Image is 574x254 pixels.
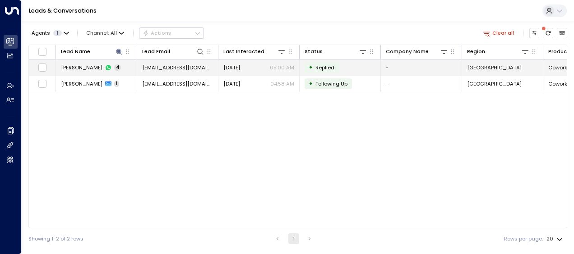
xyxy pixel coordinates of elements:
span: 1 [114,81,119,87]
div: Last Interacted [223,47,264,56]
span: There are new threads available. Refresh the grid to view the latest updates. [543,28,553,38]
span: Pkiran.kala@gmail.com [142,80,213,87]
div: Status [305,47,323,56]
span: London [467,64,522,71]
span: Channel: [83,28,127,38]
div: • [309,61,313,73]
div: Showing 1-2 of 2 rows [28,235,83,243]
label: Rows per page: [504,235,543,243]
p: 05:00 AM [270,64,294,71]
td: - [381,59,462,75]
span: Aug 29, 2025 [223,64,240,71]
button: Agents1 [28,28,71,38]
div: Lead Name [61,47,123,56]
span: Kiran Parakkalkalam [61,64,102,71]
div: Last Interacted [223,47,286,56]
button: Customize [529,28,540,38]
div: Button group with a nested menu [139,27,204,38]
div: Lead Name [61,47,90,56]
span: All [111,30,117,36]
span: 1 [53,30,62,36]
span: Kiran Parakkalkalam [61,80,102,87]
p: 04:58 AM [270,80,294,87]
button: page 1 [288,233,299,244]
button: Channel:All [83,28,127,38]
div: Region [467,47,529,56]
div: Region [467,47,485,56]
span: Toggle select all [38,47,47,56]
div: Company Name [386,47,448,56]
span: Replied [315,64,334,71]
a: Leads & Conversations [29,7,97,14]
span: Aug 29, 2025 [223,80,240,87]
div: • [309,77,313,90]
span: Toggle select row [38,79,47,88]
div: Lead Email [142,47,204,56]
span: Following Up [315,80,347,87]
div: Product [548,47,569,56]
div: 20 [546,233,565,245]
span: London [467,80,522,87]
span: Toggle select row [38,63,47,72]
button: Clear all [480,28,517,38]
button: Actions [139,27,204,38]
span: Pkiran.kala@gmail.com [142,64,213,71]
div: Status [305,47,367,56]
button: Archived Leads [557,28,567,38]
td: - [381,76,462,92]
nav: pagination navigation [272,233,315,244]
div: Actions [143,30,171,36]
div: Company Name [386,47,429,56]
div: Lead Email [142,47,170,56]
span: Agents [32,31,50,36]
span: 4 [114,64,121,71]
